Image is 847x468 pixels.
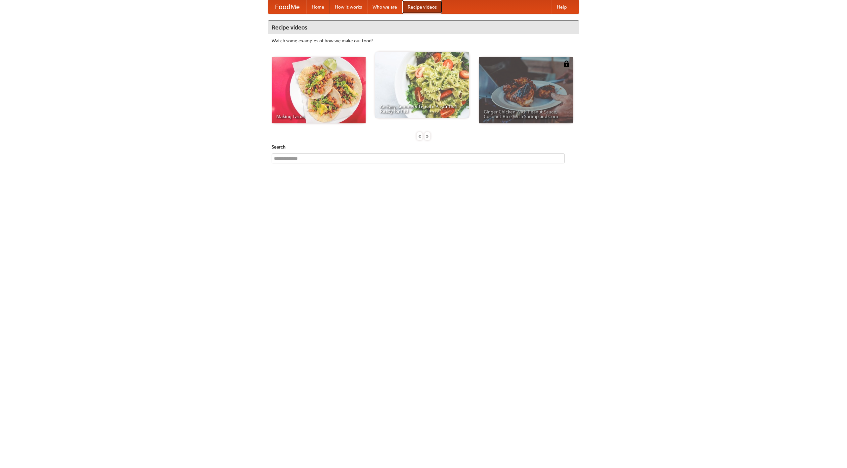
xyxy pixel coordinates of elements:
a: FoodMe [268,0,306,14]
a: How it works [330,0,367,14]
a: Home [306,0,330,14]
p: Watch some examples of how we make our food! [272,37,575,44]
a: Making Tacos [272,57,366,123]
div: « [417,132,423,140]
span: Making Tacos [276,114,361,119]
a: Who we are [367,0,402,14]
img: 483408.png [563,61,570,67]
div: » [424,132,430,140]
a: Help [552,0,572,14]
h5: Search [272,144,575,150]
span: An Easy, Summery Tomato Pasta That's Ready for Fall [380,104,465,113]
h4: Recipe videos [268,21,579,34]
a: An Easy, Summery Tomato Pasta That's Ready for Fall [375,52,469,118]
a: Recipe videos [402,0,442,14]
